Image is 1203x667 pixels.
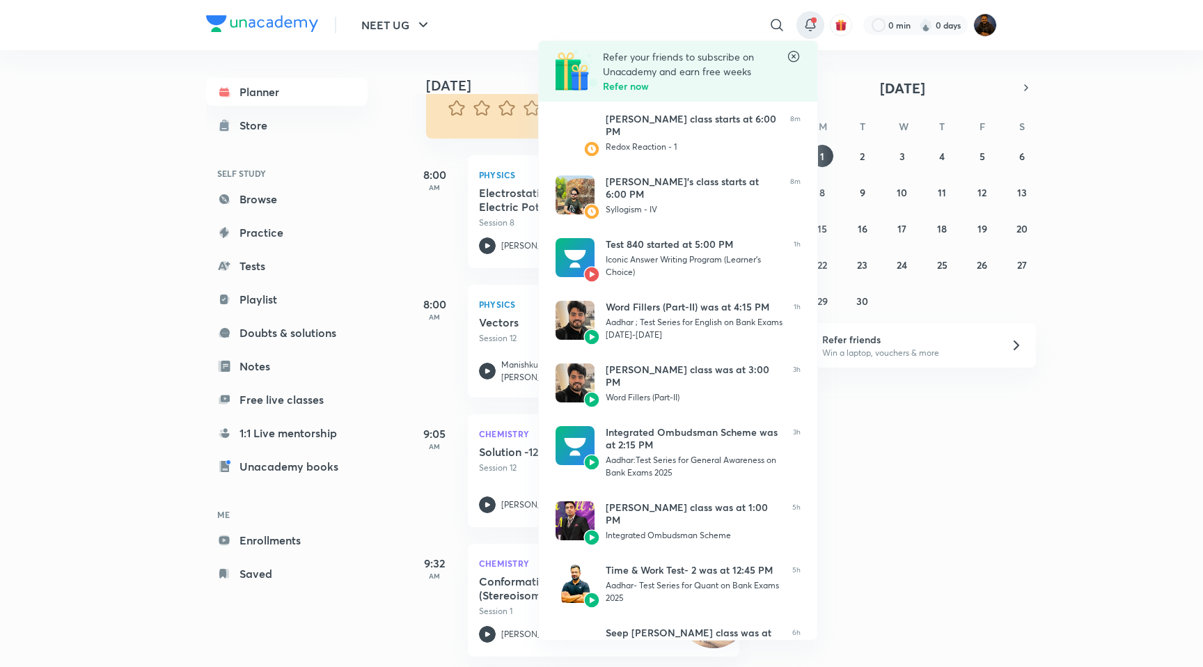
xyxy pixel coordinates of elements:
[556,113,595,152] img: Avatar
[556,175,595,214] img: Avatar
[556,49,597,91] img: Referral
[556,238,595,277] img: Avatar
[606,175,779,201] div: [PERSON_NAME]’s class starts at 6:00 PM
[556,501,595,540] img: Avatar
[539,352,817,415] a: AvatarAvatar[PERSON_NAME] class was at 3:00 PMWord Fillers (Part-II)3h
[606,529,781,542] div: Integrated Ombudsman Scheme
[556,426,595,465] img: Avatar
[606,501,781,526] div: [PERSON_NAME] class was at 1:00 PM
[790,175,801,216] span: 8m
[539,227,817,290] a: AvatarAvatarTest 840 started at 5:00 PMIconic Answer Writing Program (Learner's Choice)1h
[583,329,600,345] img: Avatar
[606,579,781,604] div: Aadhar- Test Series for Quant on Bank Exams 2025
[583,391,600,408] img: Avatar
[606,391,782,404] div: Word Fillers (Part-II)
[583,203,600,220] img: Avatar
[583,266,600,283] img: Avatar
[539,553,817,615] a: AvatarAvatarTime & Work Test- 2 was at 12:45 PMAadhar- Test Series for Quant on Bank Exams 20255h
[794,238,801,278] span: 1h
[792,564,801,604] span: 5h
[539,415,817,490] a: AvatarAvatarIntegrated Ombudsman Scheme was at 2:15 PMAadhar:Test Series for General Awareness on...
[606,363,782,389] div: [PERSON_NAME] class was at 3:00 PM
[583,141,600,157] img: Avatar
[556,301,595,340] img: Avatar
[606,454,782,479] div: Aadhar:Test Series for General Awareness on Bank Exams 2025
[583,592,600,609] img: Avatar
[794,301,801,341] span: 1h
[790,113,801,153] span: 8m
[606,238,783,251] div: Test 840 started at 5:00 PM
[556,564,595,603] img: Avatar
[583,529,600,546] img: Avatar
[539,490,817,553] a: AvatarAvatar[PERSON_NAME] class was at 1:00 PMIntegrated Ombudsman Scheme5h
[556,363,595,402] img: Avatar
[606,253,783,278] div: Iconic Answer Writing Program (Learner's Choice)
[793,426,801,479] span: 3h
[793,363,801,404] span: 3h
[606,113,779,138] div: [PERSON_NAME] class starts at 6:00 PM
[606,141,779,153] div: Redox Reaction - 1
[792,501,801,542] span: 5h
[583,454,600,471] img: Avatar
[603,49,787,79] p: Refer your friends to subscribe on Unacademy and earn free weeks
[539,164,817,227] a: AvatarAvatar[PERSON_NAME]’s class starts at 6:00 PMSyllogism - IV8m
[539,102,817,164] a: AvatarAvatar[PERSON_NAME] class starts at 6:00 PMRedox Reaction - 18m
[606,627,781,652] div: Seep [PERSON_NAME] class was at 11:30 AM
[606,316,783,341] div: Aadhar ; Test Series for English on Bank Exams [DATE]-[DATE]
[539,290,817,352] a: AvatarAvatarWord Fillers (Part-II) was at 4:15 PMAadhar ; Test Series for English on Bank Exams [...
[556,627,595,666] img: Avatar
[606,564,781,576] div: Time & Work Test- 2 was at 12:45 PM
[606,426,782,451] div: Integrated Ombudsman Scheme was at 2:15 PM
[606,301,783,313] div: Word Fillers (Part-II) was at 4:15 PM
[606,203,779,216] div: Syllogism - IV
[603,79,787,93] h6: Refer now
